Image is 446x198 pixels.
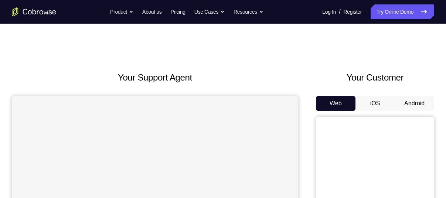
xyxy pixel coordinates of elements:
[339,7,340,16] span: /
[194,4,225,19] button: Use Cases
[170,4,185,19] a: Pricing
[12,71,298,84] h2: Your Support Agent
[142,4,161,19] a: About us
[322,4,336,19] a: Log In
[395,96,434,111] button: Android
[371,4,434,19] a: Try Online Demo
[344,4,362,19] a: Register
[355,96,395,111] button: iOS
[316,71,434,84] h2: Your Customer
[316,96,355,111] button: Web
[12,7,56,16] a: Go to the home page
[110,4,133,19] button: Product
[234,4,263,19] button: Resources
